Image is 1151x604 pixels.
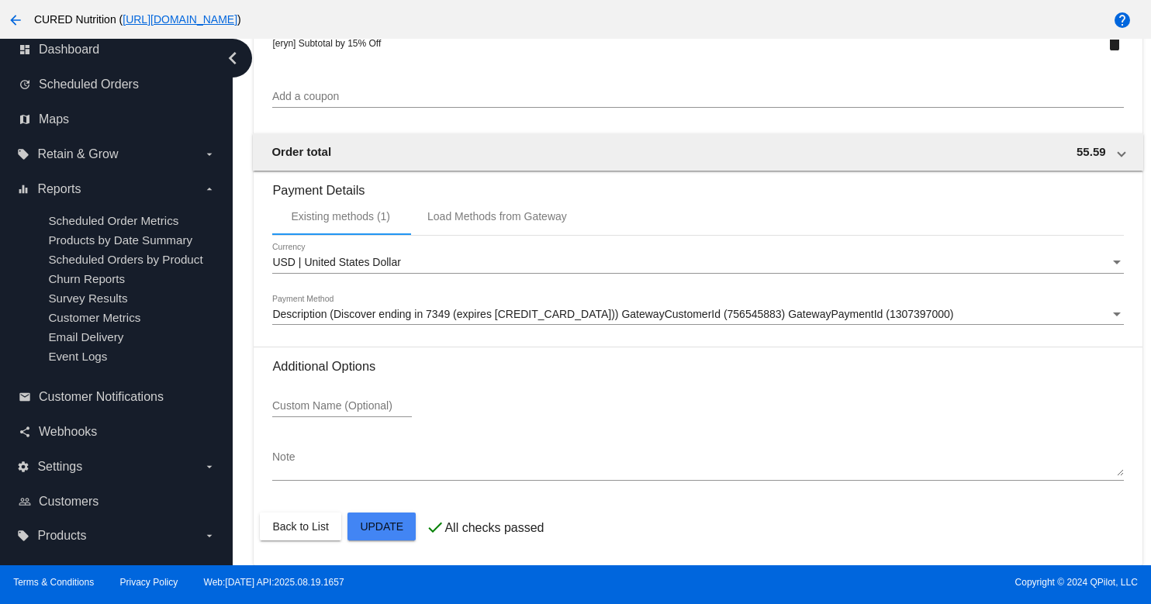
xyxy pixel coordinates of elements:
mat-icon: delete [1105,34,1124,53]
h3: Payment Details [272,171,1123,198]
a: Churn Reports [48,272,125,285]
span: Customers [39,495,99,509]
i: arrow_drop_down [203,183,216,195]
a: Customer Metrics [48,311,140,324]
button: Update [347,513,416,540]
span: Update [360,520,403,533]
mat-select: Currency [272,257,1123,269]
span: Description (Discover ending in 7349 (expires [CREDIT_CARD_DATA])) GatewayCustomerId (756545883) ... [272,308,953,320]
p: All checks passed [444,521,544,535]
i: local_offer [17,148,29,160]
span: Back to List [272,520,328,533]
i: update [19,78,31,91]
a: dashboard Dashboard [19,37,216,62]
span: Reports [37,182,81,196]
span: CURED Nutrition ( ) [34,13,241,26]
span: USD | United States Dollar [272,256,400,268]
a: Email Delivery [48,330,123,343]
mat-select: Payment Method [272,309,1123,321]
span: Order total [271,145,331,158]
i: map [19,113,31,126]
span: Customer Notifications [39,390,164,404]
i: arrow_drop_down [203,148,216,160]
a: [URL][DOMAIN_NAME] [123,13,237,26]
a: Scheduled Orders by Product [48,253,202,266]
a: map Maps [19,107,216,132]
span: Settings [37,460,82,474]
a: share Webhooks [19,419,216,444]
span: Scheduled Orders [39,78,139,91]
i: people_outline [19,495,31,508]
mat-icon: help [1113,11,1132,29]
span: Products [37,529,86,543]
input: Add a coupon [272,91,1123,103]
i: chevron_left [220,46,245,71]
span: 55.59 [1077,145,1106,158]
a: Web:[DATE] API:2025.08.19.1657 [204,577,344,588]
a: Scheduled Order Metrics [48,214,178,227]
a: Terms & Conditions [13,577,94,588]
i: arrow_drop_down [203,530,216,542]
a: email Customer Notifications [19,385,216,409]
span: [eryn] Subtotal by 15% Off [272,38,381,49]
i: email [19,391,31,403]
i: share [19,426,31,438]
i: settings [17,461,29,473]
i: equalizer [17,183,29,195]
h3: Additional Options [272,359,1123,374]
i: local_offer [17,530,29,542]
span: Dashboard [39,43,99,57]
span: Maps [39,112,69,126]
div: Load Methods from Gateway [427,210,567,223]
mat-icon: check [426,518,444,537]
a: Event Logs [48,350,107,363]
a: Privacy Policy [120,577,178,588]
mat-icon: arrow_back [6,11,25,29]
span: Retain & Grow [37,147,118,161]
a: Survey Results [48,292,127,305]
div: Existing methods (1) [291,210,390,223]
span: Webhooks [39,425,97,439]
button: Back to List [260,513,340,540]
i: arrow_drop_down [203,461,216,473]
mat-expansion-panel-header: Order total 55.59 [253,133,1142,171]
a: people_outline Customers [19,489,216,514]
a: update Scheduled Orders [19,72,216,97]
input: Custom Name (Optional) [272,400,412,412]
span: Copyright © 2024 QPilot, LLC [589,577,1138,588]
i: dashboard [19,43,31,56]
a: Products by Date Summary [48,233,192,247]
